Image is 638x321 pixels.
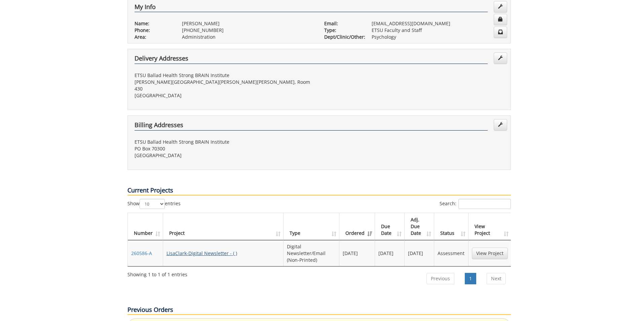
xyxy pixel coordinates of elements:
[339,213,375,240] th: Ordered: activate to sort column ascending
[135,34,172,40] p: Area:
[458,199,511,209] input: Search:
[284,213,339,240] th: Type: activate to sort column ascending
[324,27,362,34] p: Type:
[494,27,507,38] a: Change Communication Preferences
[131,250,152,256] a: 260586-A
[135,122,488,131] h4: Billing Addresses
[182,20,314,27] p: [PERSON_NAME]
[375,240,405,266] td: [DATE]
[135,152,314,159] p: [GEOGRAPHIC_DATA]
[135,145,314,152] p: PO Box 70300
[465,273,476,284] a: 1
[135,20,172,27] p: Name:
[135,4,488,12] h4: My Info
[494,52,507,64] a: Edit Addresses
[182,34,314,40] p: Administration
[127,306,511,315] p: Previous Orders
[140,199,165,209] select: Showentries
[372,27,504,34] p: ETSU Faculty and Staff
[135,92,314,99] p: [GEOGRAPHIC_DATA]
[135,139,314,145] p: ETSU Ballad Health Strong BRAIN Institute
[405,213,434,240] th: Adj. Due Date: activate to sort column ascending
[494,119,507,131] a: Edit Addresses
[372,34,504,40] p: Psychology
[284,240,339,266] td: Digital Newsletter/Email (Non-Printed)
[127,269,187,278] div: Showing 1 to 1 of 1 entries
[182,27,314,34] p: [PHONE_NUMBER]
[472,248,508,259] a: View Project
[440,199,511,209] label: Search:
[434,213,468,240] th: Status: activate to sort column ascending
[372,20,504,27] p: [EMAIL_ADDRESS][DOMAIN_NAME]
[135,27,172,34] p: Phone:
[426,273,454,284] a: Previous
[339,240,375,266] td: [DATE]
[375,213,405,240] th: Due Date: activate to sort column ascending
[468,213,511,240] th: View Project: activate to sort column ascending
[487,273,506,284] a: Next
[135,72,314,79] p: ETSU Ballad Health Strong BRAIN Institute
[135,79,314,92] p: [PERSON_NAME][GEOGRAPHIC_DATA][PERSON_NAME][PERSON_NAME], Room 430
[127,186,511,195] p: Current Projects
[324,20,362,27] p: Email:
[434,240,468,266] td: Assessment
[494,14,507,25] a: Change Password
[405,240,434,266] td: [DATE]
[127,199,181,209] label: Show entries
[166,250,237,256] a: LisaClark-Digital Newsletter - ( )
[163,213,284,240] th: Project: activate to sort column ascending
[324,34,362,40] p: Dept/Clinic/Other:
[494,1,507,12] a: Edit Info
[128,213,163,240] th: Number: activate to sort column ascending
[135,55,488,64] h4: Delivery Addresses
